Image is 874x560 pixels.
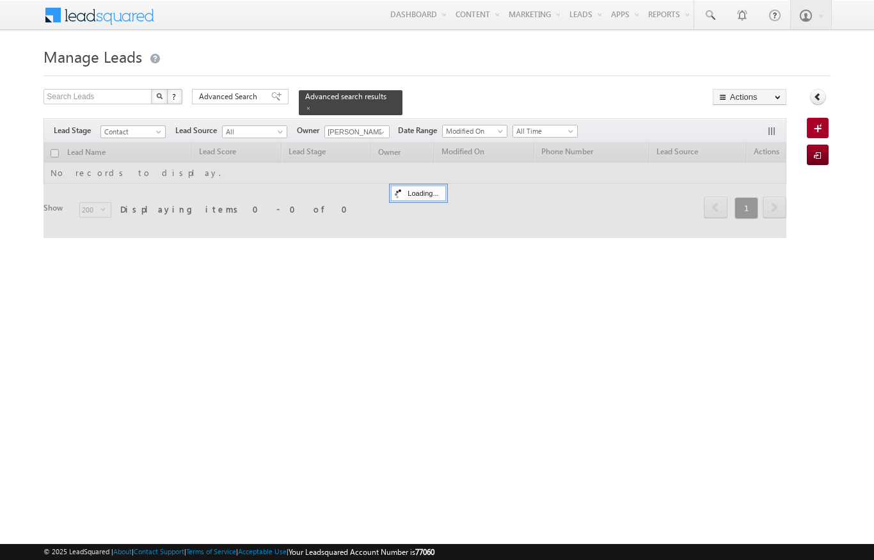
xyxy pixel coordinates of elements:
span: Date Range [398,125,442,136]
span: Your Leadsquared Account Number is [289,547,434,557]
span: Lead Stage [54,125,100,136]
span: Advanced search results [305,92,386,101]
span: Modified On [443,125,504,137]
input: Type to Search [324,125,390,138]
span: ? [172,91,178,102]
span: Owner [297,125,324,136]
a: Modified On [442,125,507,138]
button: ? [167,89,182,104]
span: Contact [101,126,162,138]
a: Contact Support [134,547,184,556]
a: Acceptable Use [238,547,287,556]
a: All Time [512,125,578,138]
span: © 2025 LeadSquared | | | | | [44,546,434,558]
a: All [222,125,287,138]
a: Contact [100,125,166,138]
img: Search [156,93,163,99]
span: 77060 [415,547,434,557]
a: Show All Items [372,126,388,139]
span: Manage Leads [44,46,142,67]
span: Advanced Search [199,91,261,102]
span: All [223,126,283,138]
span: Lead Source [175,125,222,136]
div: Loading... [391,186,445,201]
span: All Time [513,125,574,137]
a: Terms of Service [186,547,236,556]
a: About [113,547,132,556]
button: Actions [713,89,786,105]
